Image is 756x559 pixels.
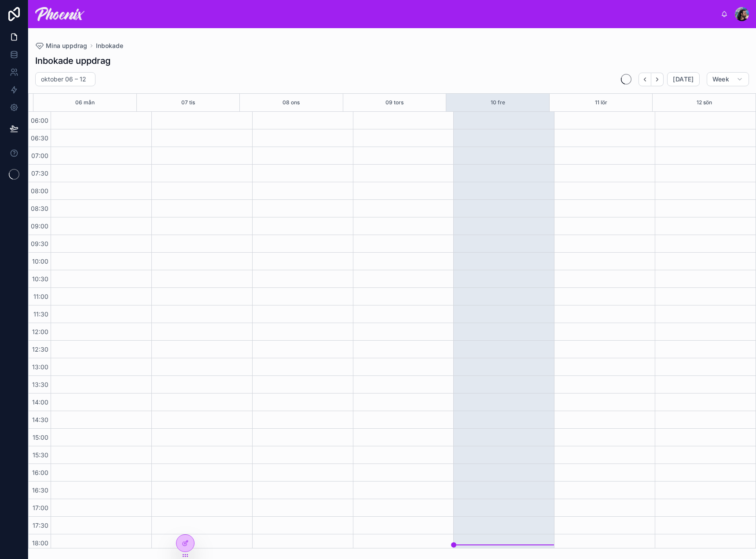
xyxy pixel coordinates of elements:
[30,346,51,353] span: 12:30
[639,73,651,86] button: Back
[30,522,51,529] span: 17:30
[30,398,51,406] span: 14:00
[30,275,51,283] span: 10:30
[707,72,749,86] button: Week
[181,94,195,111] button: 07 tis
[92,12,721,16] div: scrollable content
[491,94,505,111] button: 10 fre
[29,134,51,142] span: 06:30
[29,187,51,195] span: 08:00
[283,94,300,111] button: 08 ons
[30,416,51,423] span: 14:30
[46,41,87,50] span: Mina uppdrag
[35,7,84,21] img: App logo
[29,117,51,124] span: 06:00
[96,41,123,50] a: Inbokade
[30,381,51,388] span: 13:30
[651,73,664,86] button: Next
[29,169,51,177] span: 07:30
[31,293,51,300] span: 11:00
[29,240,51,247] span: 09:30
[30,434,51,441] span: 15:00
[35,41,87,50] a: Mina uppdrag
[30,504,51,511] span: 17:00
[75,94,95,111] button: 06 mån
[31,310,51,318] span: 11:30
[29,205,51,212] span: 08:30
[595,94,607,111] button: 11 lör
[41,75,86,84] h2: oktober 06 – 12
[30,539,51,547] span: 18:00
[29,222,51,230] span: 09:00
[673,75,694,83] span: [DATE]
[30,486,51,494] span: 16:30
[30,257,51,265] span: 10:00
[697,94,712,111] button: 12 sön
[30,328,51,335] span: 12:00
[667,72,699,86] button: [DATE]
[35,55,110,67] h1: Inbokade uppdrag
[30,451,51,459] span: 15:30
[30,363,51,371] span: 13:00
[29,152,51,159] span: 07:00
[712,75,729,83] span: Week
[30,469,51,476] span: 16:00
[385,94,404,111] button: 09 tors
